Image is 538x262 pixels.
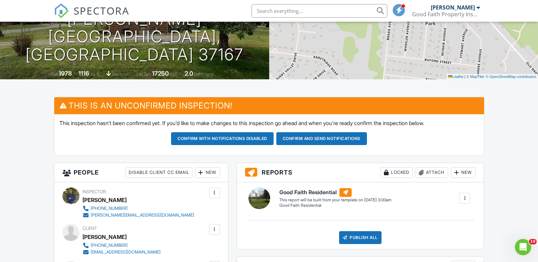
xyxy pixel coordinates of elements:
[54,9,129,23] a: SPECTORA
[276,132,367,145] button: Confirm and send notifications
[279,203,391,208] div: Good Faith Residential
[54,3,69,18] img: The Best Home Inspection Software - Spectora
[54,97,484,114] h3: This is an Unconfirmed Inspection!
[279,188,391,197] h6: Good Faith Residential
[50,72,58,77] span: Built
[194,72,214,77] span: bathrooms
[90,72,100,77] span: sq. ft.
[339,231,382,244] div: Publish All
[195,167,220,178] div: New
[91,243,128,248] div: [PHONE_NUMBER]
[185,70,193,77] div: 2.0
[78,70,89,77] div: 1116
[451,167,476,178] div: New
[515,239,531,255] iframe: Intercom live chat
[415,167,448,178] div: Attach
[91,213,194,218] div: [PERSON_NAME][EMAIL_ADDRESS][DOMAIN_NAME]
[448,75,463,79] a: Leaflet
[91,249,161,255] div: [EMAIL_ADDRESS][DOMAIN_NAME]
[82,242,161,249] a: [PHONE_NUMBER]
[59,119,479,127] p: This inspection hasn't been confirmed yet. If you'd like to make changes to this inspection go ah...
[59,70,72,77] div: 1978
[152,70,169,77] div: 17250
[126,167,192,178] div: Disable Client CC Email
[74,3,129,18] span: SPECTORA
[82,205,194,212] a: [PHONE_NUMBER]
[82,212,194,219] a: [PERSON_NAME][EMAIL_ADDRESS][DOMAIN_NAME]
[466,75,485,79] a: © MapTiler
[279,197,391,203] div: This report will be built from your template on [DATE] 3:00am
[137,72,151,77] span: Lot Size
[237,163,484,182] h3: Reports
[171,132,274,145] button: Confirm with notifications disabled
[252,4,387,18] input: Search everything...
[431,4,475,11] div: [PERSON_NAME]
[464,75,465,79] span: |
[529,239,537,244] span: 10
[170,72,178,77] span: sq.ft.
[82,249,161,256] a: [EMAIL_ADDRESS][DOMAIN_NAME]
[82,226,97,231] span: Client
[486,75,536,79] a: © OpenStreetMap contributors
[82,189,106,194] span: Inspector
[82,195,127,205] div: [PERSON_NAME]
[91,206,128,211] div: [PHONE_NUMBER]
[381,167,413,178] div: Locked
[82,232,127,242] div: [PERSON_NAME]
[112,72,130,77] span: basement
[412,11,480,18] div: Good Faith Property Inspections, LLC
[54,163,228,182] h3: People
